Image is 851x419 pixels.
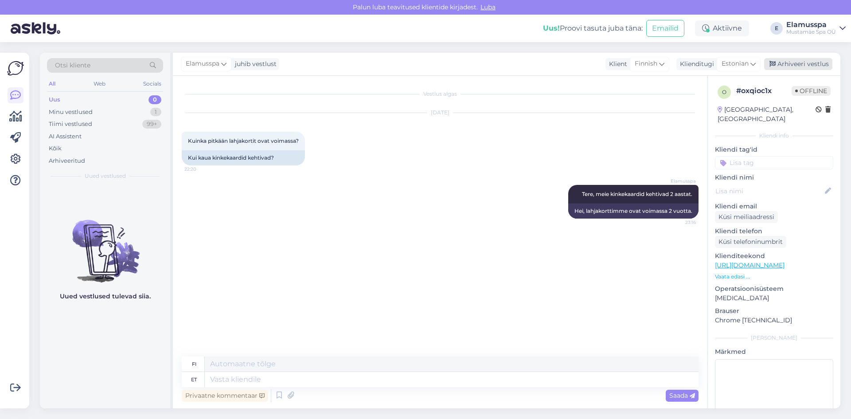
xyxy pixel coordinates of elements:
[715,261,785,269] a: [URL][DOMAIN_NAME]
[715,306,833,316] p: Brauser
[718,105,816,124] div: [GEOGRAPHIC_DATA], [GEOGRAPHIC_DATA]
[715,173,833,182] p: Kliendi nimi
[182,109,699,117] div: [DATE]
[150,108,161,117] div: 1
[141,78,163,90] div: Socials
[736,86,792,96] div: # oxqioc1x
[543,24,560,32] b: Uus!
[60,292,151,301] p: Uued vestlused tulevad siia.
[568,204,699,219] div: Hei, lahjakorttimme ovat voimassa 2 vuotta.
[49,120,92,129] div: Tiimi vestlused
[49,157,85,165] div: Arhiveeritud
[715,294,833,303] p: [MEDICAL_DATA]
[676,59,714,69] div: Klienditugi
[40,204,170,284] img: No chats
[92,78,107,90] div: Web
[792,86,831,96] span: Offline
[663,219,696,226] span: 23:16
[786,21,846,35] a: ElamusspaMustamäe Spa OÜ
[635,59,657,69] span: Finnish
[722,59,749,69] span: Estonian
[478,3,498,11] span: Luba
[7,60,24,77] img: Askly Logo
[186,59,219,69] span: Elamusspa
[646,20,684,37] button: Emailid
[715,227,833,236] p: Kliendi telefon
[148,95,161,104] div: 0
[715,132,833,140] div: Kliendi info
[182,90,699,98] div: Vestlus algas
[49,144,62,153] div: Kõik
[764,58,832,70] div: Arhiveeri vestlus
[582,191,692,197] span: Tere, meie kinkekaardid kehtivad 2 aastat.
[786,28,836,35] div: Mustamäe Spa OÜ
[663,178,696,184] span: Elamusspa
[49,132,82,141] div: AI Assistent
[715,316,833,325] p: Chrome [TECHNICAL_ID]
[715,273,833,281] p: Vaata edasi ...
[715,251,833,261] p: Klienditeekond
[231,59,277,69] div: juhib vestlust
[191,372,197,387] div: et
[715,334,833,342] div: [PERSON_NAME]
[49,108,93,117] div: Minu vestlused
[49,95,60,104] div: Uus
[182,150,305,165] div: Kui kaua kinkekaardid kehtivad?
[55,61,90,70] span: Otsi kliente
[184,166,218,172] span: 22:20
[543,23,643,34] div: Proovi tasuta juba täna:
[182,390,268,402] div: Privaatne kommentaar
[47,78,57,90] div: All
[695,20,749,36] div: Aktiivne
[85,172,126,180] span: Uued vestlused
[722,89,726,95] span: o
[142,120,161,129] div: 99+
[669,392,695,399] span: Saada
[715,145,833,154] p: Kliendi tag'id
[715,211,778,223] div: Küsi meiliaadressi
[715,156,833,169] input: Lisa tag
[715,284,833,294] p: Operatsioonisüsteem
[188,137,299,144] span: Kuinka pitkään lahjakortit ovat voimassa?
[786,21,836,28] div: Elamusspa
[605,59,627,69] div: Klient
[715,202,833,211] p: Kliendi email
[192,356,196,372] div: fi
[715,186,823,196] input: Lisa nimi
[715,347,833,356] p: Märkmed
[715,236,786,248] div: Küsi telefoninumbrit
[770,22,783,35] div: E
